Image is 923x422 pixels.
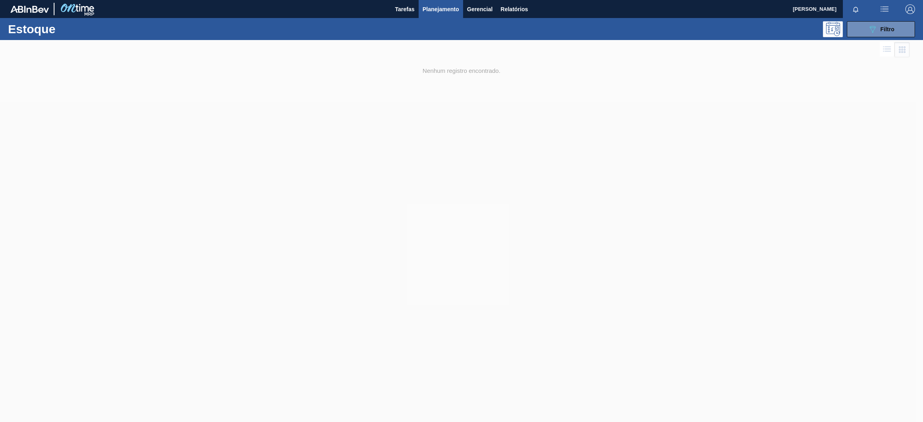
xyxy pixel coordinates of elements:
span: Tarefas [395,4,415,14]
span: Relatórios [501,4,528,14]
img: TNhmsLtSVTkK8tSr43FrP2fwEKptu5GPRR3wAAAABJRU5ErkJggg== [10,6,49,13]
img: Logout [905,4,915,14]
button: Notificações [843,4,869,15]
div: Pogramando: nenhum usuário selecionado [823,21,843,37]
button: Filtro [847,21,915,37]
img: userActions [880,4,889,14]
span: Filtro [881,26,895,32]
h1: Estoque [8,24,131,34]
span: Gerencial [467,4,493,14]
span: Planejamento [423,4,459,14]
